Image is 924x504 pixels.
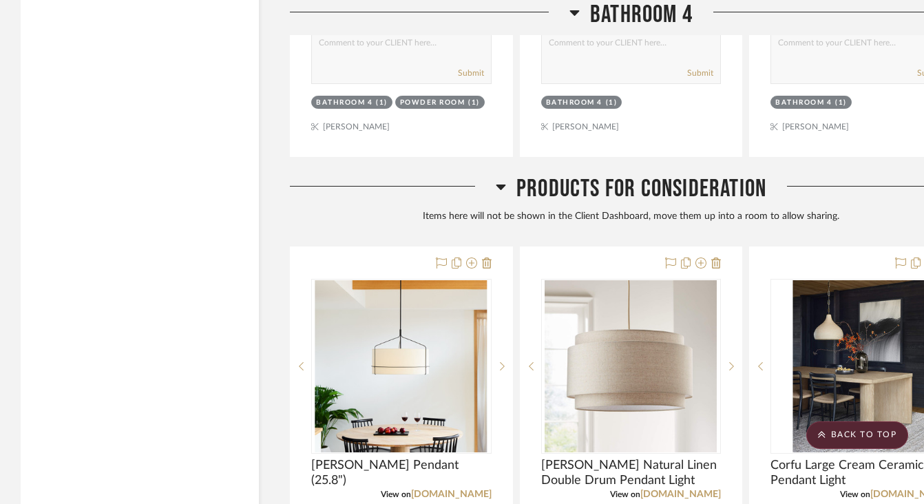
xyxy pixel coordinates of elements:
div: Bathroom 4 [316,98,372,108]
div: Bathroom 4 [546,98,602,108]
span: View on [381,490,411,498]
a: [DOMAIN_NAME] [411,490,492,499]
span: Products For Consideration [516,174,766,204]
div: 0 [312,280,491,453]
img: Avery Natural Linen Double Drum Pendant Light [545,280,717,452]
img: Shaw Pendant (25.8") [315,280,487,452]
span: View on [610,490,640,498]
div: (1) [606,98,618,108]
div: Powder Room [400,98,465,108]
div: (1) [376,98,388,108]
a: [DOMAIN_NAME] [640,490,721,499]
span: View on [840,490,870,498]
button: Submit [687,67,713,79]
scroll-to-top-button: BACK TO TOP [806,421,908,449]
span: [PERSON_NAME] Natural Linen Double Drum Pendant Light [541,458,722,488]
div: (1) [468,98,480,108]
button: Submit [458,67,484,79]
span: [PERSON_NAME] Pendant (25.8") [311,458,492,488]
div: Bathroom 4 [775,98,832,108]
div: (1) [835,98,847,108]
